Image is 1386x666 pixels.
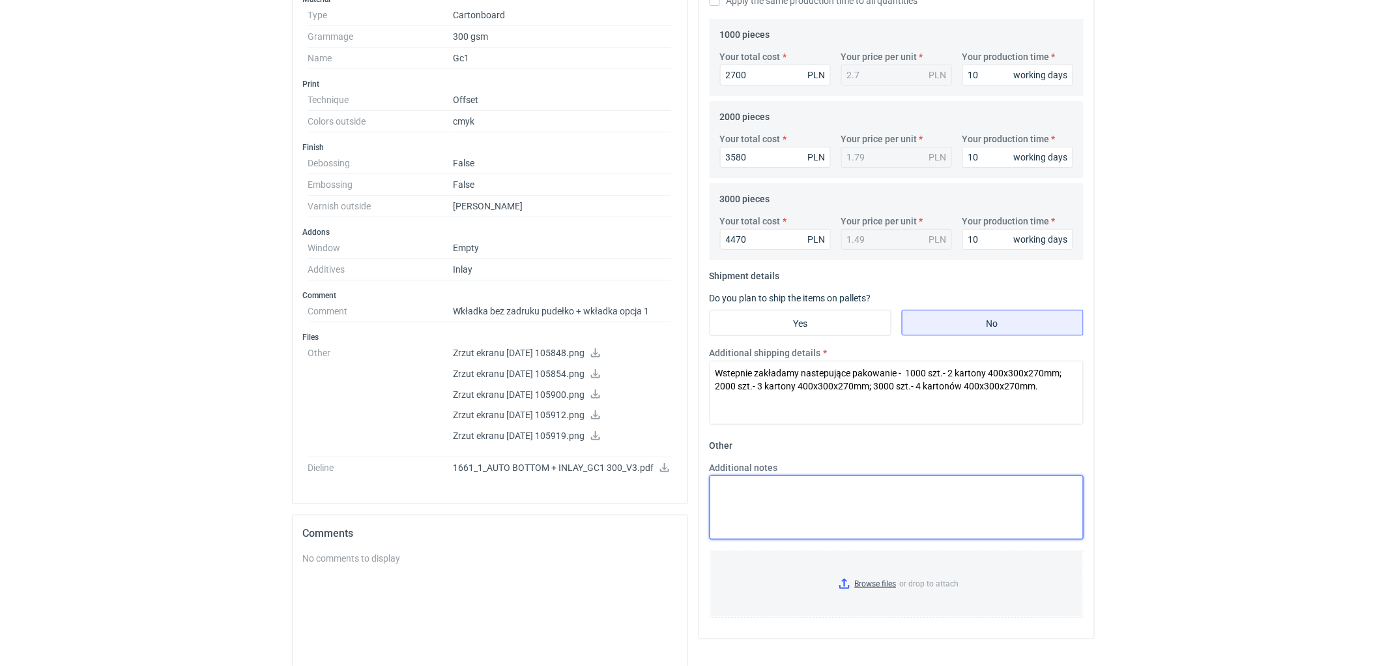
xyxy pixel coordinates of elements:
label: Your production time [962,132,1050,145]
label: Do you plan to ship the items on pallets? [710,293,871,303]
p: Zrzut ekranu [DATE] 105854.png [454,369,672,380]
label: Your production time [962,215,1050,228]
legend: Other [710,435,733,451]
input: 0 [962,65,1073,85]
label: or drop to attach [710,551,1083,617]
div: PLN [929,233,947,246]
dt: Comment [308,301,454,322]
dd: False [454,153,672,174]
h3: Finish [303,142,677,153]
legend: 2000 pieces [720,106,770,122]
dd: 300 gsm [454,26,672,48]
label: Yes [710,310,891,336]
legend: 1000 pieces [720,24,770,40]
dt: Name [308,48,454,69]
input: 0 [720,229,831,250]
div: PLN [808,151,826,164]
div: working days [1014,68,1068,82]
dd: Gc1 [454,48,672,69]
dd: [PERSON_NAME] [454,196,672,217]
label: Your total cost [720,50,781,63]
label: Your price per unit [841,215,917,228]
p: Zrzut ekranu [DATE] 105919.png [454,431,672,442]
dd: Cartonboard [454,5,672,26]
input: 0 [720,65,831,85]
label: No [902,310,1084,336]
input: 0 [962,147,1073,168]
p: Zrzut ekranu [DATE] 105848.png [454,348,672,359]
dt: Embossing [308,174,454,196]
p: 1661_1_AUTO BOTTOM + INLAY_GC1 300_V3.pdf [454,462,672,474]
h2: Comments [303,526,677,541]
dd: Empty [454,237,672,259]
legend: Shipment details [710,265,780,281]
div: working days [1014,151,1068,164]
label: Additional shipping details [710,346,821,359]
label: Additional notes [710,461,778,474]
dt: Grammage [308,26,454,48]
div: PLN [808,68,826,82]
label: Your price per unit [841,50,917,63]
input: 0 [720,147,831,168]
div: PLN [929,151,947,164]
h3: Addons [303,227,677,237]
dd: Wkładka bez zadruku pudełko + wkładka opcja 1 [454,301,672,322]
dt: Debossing [308,153,454,174]
dt: Varnish outside [308,196,454,217]
dt: Window [308,237,454,259]
label: Your total cost [720,215,781,228]
input: 0 [962,229,1073,250]
div: PLN [808,233,826,246]
dd: False [454,174,672,196]
div: PLN [929,68,947,82]
dt: Other [308,342,454,457]
p: Zrzut ekranu [DATE] 105912.png [454,410,672,421]
label: Your production time [962,50,1050,63]
legend: 3000 pieces [720,189,770,204]
h3: Print [303,79,677,89]
label: Your total cost [720,132,781,145]
dt: Additives [308,259,454,280]
div: working days [1014,233,1068,246]
p: Zrzut ekranu [DATE] 105900.png [454,389,672,401]
dd: Inlay [454,259,672,280]
dd: Offset [454,89,672,111]
label: Your price per unit [841,132,917,145]
dt: Type [308,5,454,26]
h3: Files [303,332,677,342]
dt: Colors outside [308,111,454,132]
dt: Technique [308,89,454,111]
h3: Comment [303,290,677,301]
textarea: Wstepnie zakładamy nastepujące pakowanie - 1000 szt.- 2 kartony 400x300x270mm; 2000 szt.- 3 karto... [710,361,1084,425]
div: No comments to display [303,552,677,565]
dt: Dieline [308,457,454,483]
dd: cmyk [454,111,672,132]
